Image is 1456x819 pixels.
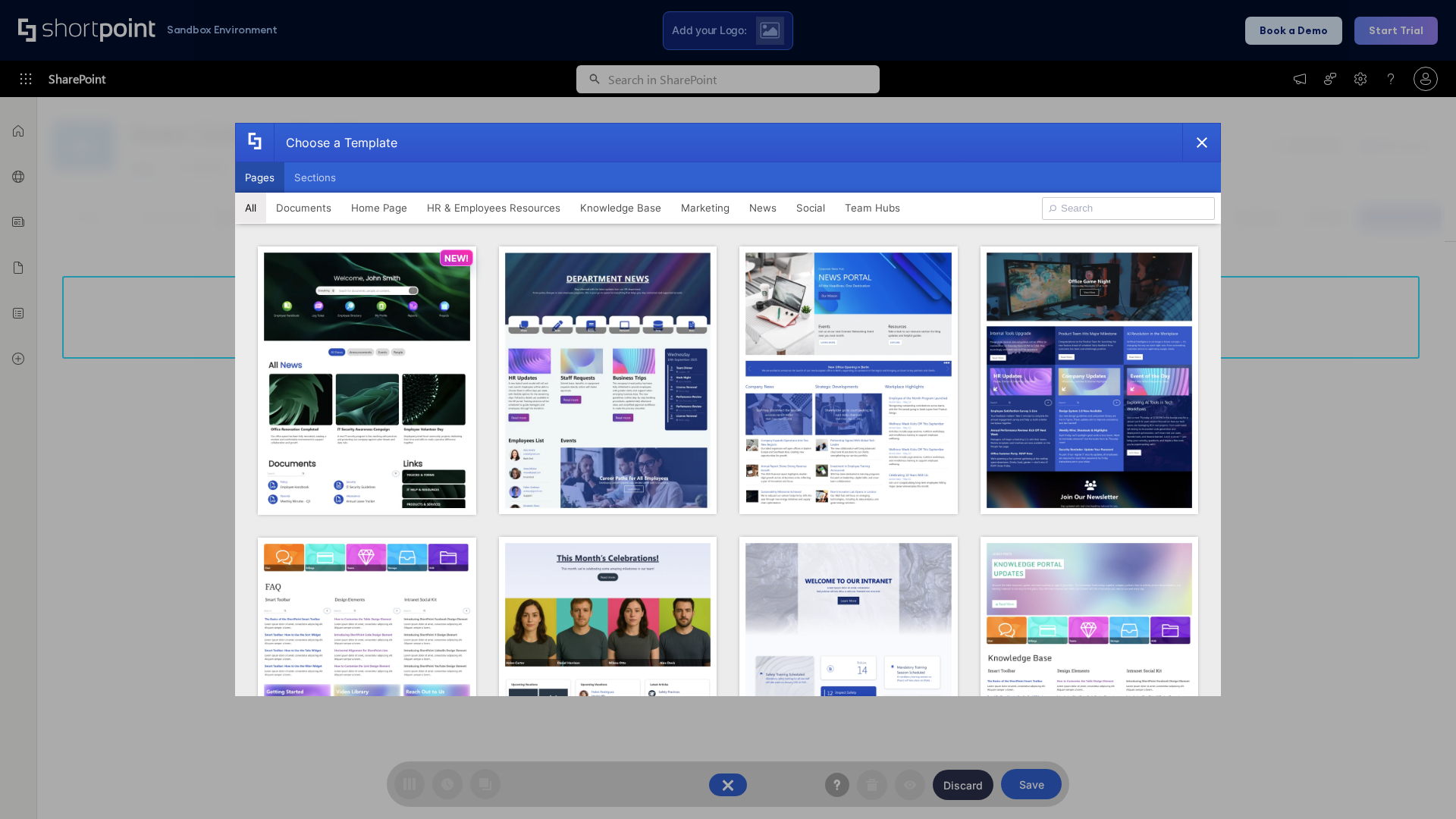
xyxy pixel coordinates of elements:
[417,193,570,223] button: HR & Employees Resources
[444,253,469,264] p: NEW!
[671,193,739,223] button: Marketing
[266,193,341,223] button: Documents
[235,162,284,193] button: Pages
[739,193,786,223] button: News
[570,193,671,223] button: Knowledge Base
[786,193,835,223] button: Social
[1042,197,1215,220] input: Search
[235,123,1221,696] div: template selector
[235,193,266,223] button: All
[274,124,397,162] div: Choose a Template
[835,193,910,223] button: Team Hubs
[1380,746,1456,819] iframe: Chat Widget
[341,193,417,223] button: Home Page
[284,162,346,193] button: Sections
